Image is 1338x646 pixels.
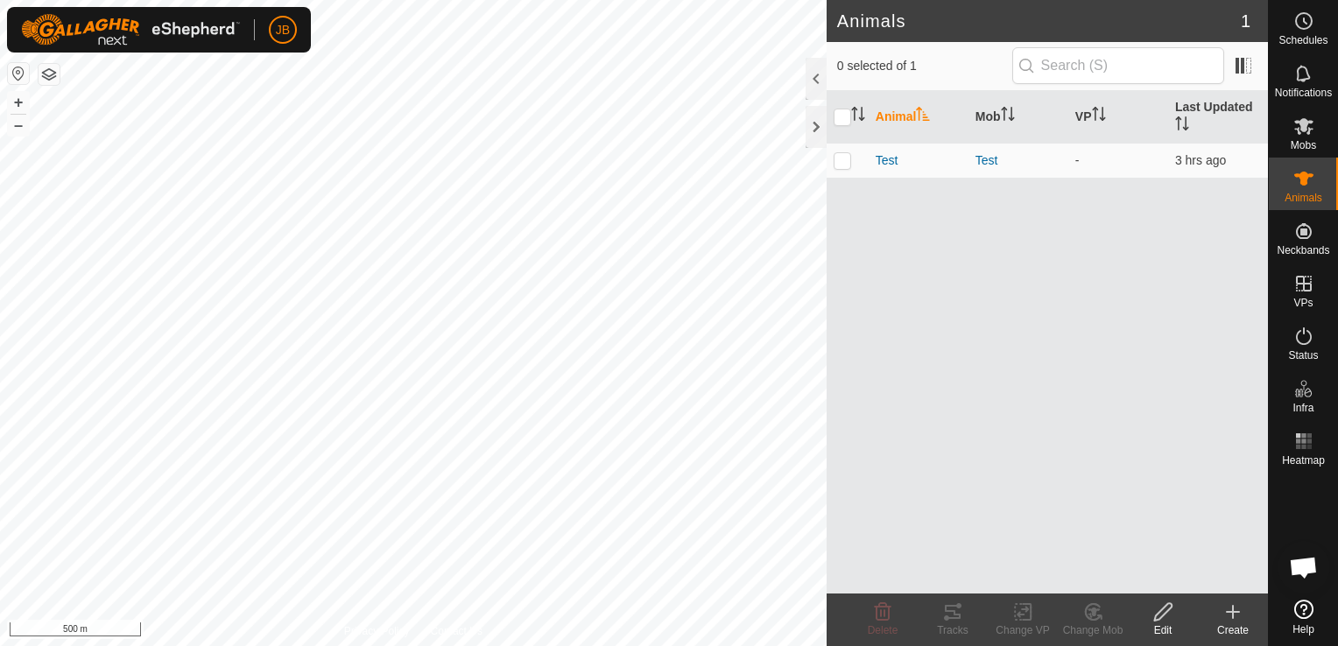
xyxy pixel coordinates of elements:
[851,109,865,123] p-sorticon: Activate to sort
[8,63,29,84] button: Reset Map
[1293,298,1313,308] span: VPs
[1075,153,1080,167] app-display-virtual-paddock-transition: -
[39,64,60,85] button: Map Layers
[1175,119,1189,133] p-sorticon: Activate to sort
[8,115,29,136] button: –
[916,109,930,123] p-sorticon: Activate to sort
[1292,403,1313,413] span: Infra
[1288,350,1318,361] span: Status
[1175,153,1226,167] span: 16 Sept 2025, 4:40 pm
[1012,47,1224,84] input: Search (S)
[1277,245,1329,256] span: Neckbands
[21,14,240,46] img: Gallagher Logo
[918,622,988,638] div: Tracks
[1058,622,1128,638] div: Change Mob
[1292,624,1314,635] span: Help
[344,623,410,639] a: Privacy Policy
[1128,622,1198,638] div: Edit
[1278,35,1327,46] span: Schedules
[1278,541,1330,593] div: Open chat
[1275,88,1332,98] span: Notifications
[1001,109,1015,123] p-sorticon: Activate to sort
[1291,140,1316,151] span: Mobs
[968,91,1068,144] th: Mob
[276,21,290,39] span: JB
[1068,91,1168,144] th: VP
[8,92,29,113] button: +
[1285,193,1322,203] span: Animals
[869,91,968,144] th: Animal
[988,622,1058,638] div: Change VP
[1241,8,1250,34] span: 1
[868,624,898,636] span: Delete
[876,151,898,170] span: Test
[1168,91,1268,144] th: Last Updated
[837,11,1241,32] h2: Animals
[1198,622,1268,638] div: Create
[1269,593,1338,642] a: Help
[1092,109,1106,123] p-sorticon: Activate to sort
[975,151,1061,170] div: Test
[431,623,482,639] a: Contact Us
[837,57,1012,75] span: 0 selected of 1
[1282,455,1325,466] span: Heatmap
